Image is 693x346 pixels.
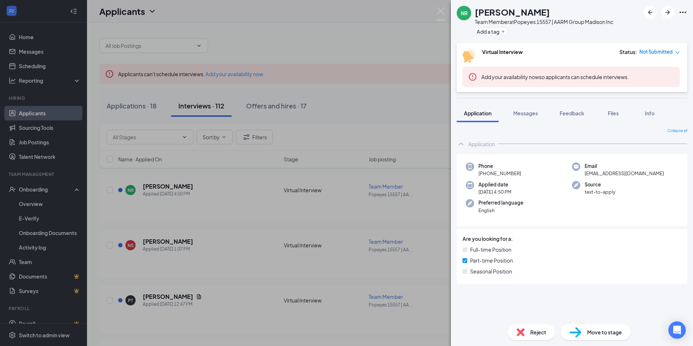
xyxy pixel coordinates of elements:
span: Preferred language [478,199,523,206]
svg: ArrowRight [663,8,672,17]
svg: ArrowLeftNew [646,8,655,17]
svg: Error [468,73,477,81]
span: [DATE] 4:50 PM [478,188,511,195]
span: Not Submitted [639,48,673,55]
span: so applicants can schedule interviews. [481,74,629,80]
div: Status : [619,48,637,55]
span: Messages [513,110,538,116]
b: Virtual Interview [482,49,523,55]
span: text-to-apply [585,188,615,195]
span: Source [585,181,615,188]
span: [PHONE_NUMBER] [478,170,521,177]
span: English [478,207,523,214]
span: down [675,50,680,55]
span: Reject [530,328,546,336]
span: Phone [478,162,521,170]
span: Full-time Position [470,246,511,254]
svg: ChevronUp [457,140,465,148]
span: Part-time Position [470,256,513,264]
span: Collapse all [667,128,687,134]
span: Email [585,162,664,170]
span: [EMAIL_ADDRESS][DOMAIN_NAME] [585,170,664,177]
button: Add your availability now [481,73,539,81]
div: Team Member at Popeyes 15557 | AARM Group Madison Inc [475,18,613,25]
button: PlusAdd a tag [475,28,507,35]
button: ArrowLeftNew [644,6,657,19]
div: Open Intercom Messenger [668,321,686,339]
span: Application [464,110,491,116]
h1: [PERSON_NAME] [475,6,550,18]
button: ArrowRight [661,6,674,19]
span: Applied date [478,181,511,188]
svg: Ellipses [679,8,687,17]
span: Files [608,110,619,116]
div: NR [461,9,468,17]
span: Are you looking for a: [462,235,513,243]
span: Seasonal Position [470,267,512,275]
div: Application [468,140,495,148]
span: Feedback [560,110,584,116]
span: Info [645,110,655,116]
svg: Plus [501,29,505,34]
span: Move to stage [587,328,622,336]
